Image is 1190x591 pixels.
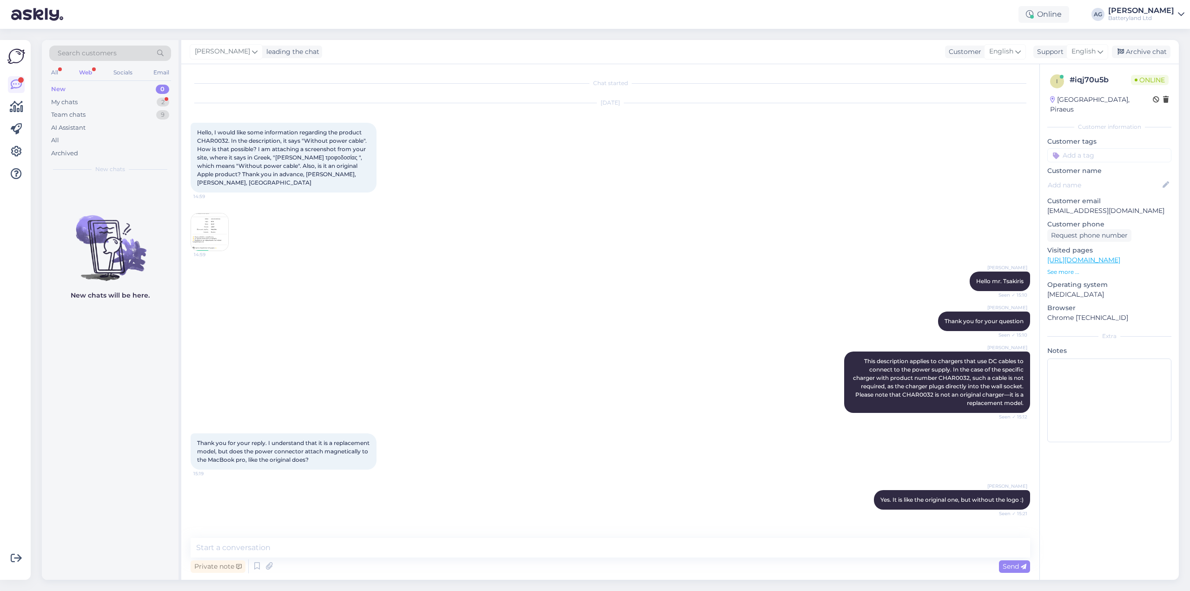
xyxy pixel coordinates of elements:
span: Hello mr. Tsakiris [976,278,1024,285]
div: Batteryland Ltd [1108,14,1174,22]
div: My chats [51,98,78,107]
div: Email [152,66,171,79]
div: Archive chat [1112,46,1170,58]
div: 9 [156,110,169,120]
div: leading the chat [263,47,319,57]
p: Notes [1047,346,1171,356]
img: Askly Logo [7,47,25,65]
span: Seen ✓ 15:10 [992,292,1027,299]
div: New [51,85,66,94]
div: [DATE] [191,99,1030,107]
span: Seen ✓ 15:12 [992,413,1027,420]
div: AI Assistant [51,123,86,133]
span: Send [1003,562,1026,571]
span: Yes. It is like the original one, but without the logo :) [880,496,1024,503]
div: Customer information [1047,123,1171,131]
div: All [49,66,60,79]
div: Customer [945,47,981,57]
div: [PERSON_NAME] [1108,7,1174,14]
span: 14:59 [193,193,228,200]
p: [MEDICAL_DATA] [1047,290,1171,299]
div: [GEOGRAPHIC_DATA], Piraeus [1050,95,1153,114]
span: Thank you for your question [945,318,1024,325]
div: Request phone number [1047,229,1131,242]
span: [PERSON_NAME] [987,344,1027,351]
div: All [51,136,59,145]
span: English [1071,46,1096,57]
input: Add name [1048,180,1161,190]
p: [EMAIL_ADDRESS][DOMAIN_NAME] [1047,206,1171,216]
span: Seen ✓ 15:10 [992,332,1027,339]
img: No chats [42,199,178,282]
div: 2 [157,98,169,107]
p: New chats will be here. [71,291,150,300]
span: Seen ✓ 15:21 [992,510,1027,517]
div: Archived [51,149,78,158]
div: AG [1091,8,1104,21]
span: English [989,46,1013,57]
span: [PERSON_NAME] [195,46,250,57]
span: [PERSON_NAME] [987,483,1027,490]
p: Browser [1047,303,1171,313]
span: Search customers [58,48,117,58]
span: 15:19 [193,470,228,477]
div: # iqj70u5b [1070,74,1131,86]
span: New chats [95,165,125,173]
span: [PERSON_NAME] [987,264,1027,271]
div: Online [1018,6,1069,23]
a: [PERSON_NAME]Batteryland Ltd [1108,7,1184,22]
div: Private note [191,560,245,573]
p: Customer name [1047,166,1171,176]
span: i [1056,78,1058,85]
div: Chat started [191,79,1030,87]
div: 0 [156,85,169,94]
input: Add a tag [1047,148,1171,162]
p: Chrome [TECHNICAL_ID] [1047,313,1171,323]
span: Thank you for your reply. I understand that it is a replacement model, but does the power connect... [197,439,371,463]
span: Hello, I would like some information regarding the product CHAR0032. In the description, it says ... [197,129,368,186]
p: Customer email [1047,196,1171,206]
div: Web [77,66,94,79]
p: See more ... [1047,268,1171,276]
p: Customer phone [1047,219,1171,229]
span: This description applies to chargers that use DC cables to connect to the power supply. In the ca... [853,358,1025,406]
span: 14:59 [194,251,229,258]
span: Online [1131,75,1169,85]
p: Visited pages [1047,246,1171,255]
img: Attachment [191,213,228,251]
div: Socials [112,66,134,79]
a: [URL][DOMAIN_NAME] [1047,256,1120,264]
p: Operating system [1047,280,1171,290]
span: [PERSON_NAME] [987,304,1027,311]
div: Extra [1047,332,1171,340]
div: Support [1033,47,1064,57]
p: Customer tags [1047,137,1171,146]
div: Team chats [51,110,86,120]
